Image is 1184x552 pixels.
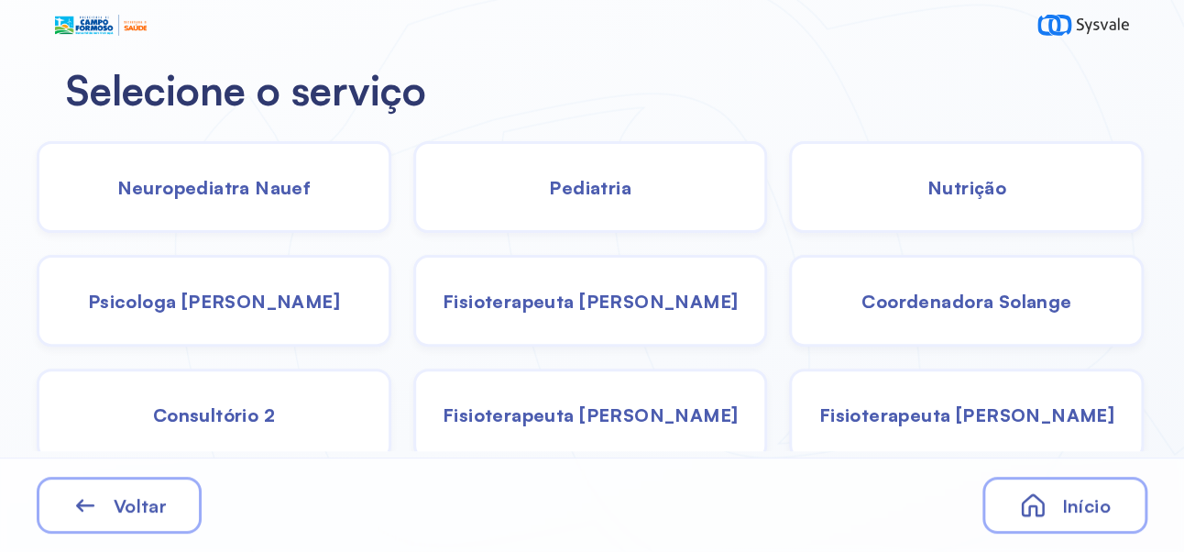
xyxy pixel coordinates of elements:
[153,403,275,426] span: Consultório 2
[1037,15,1129,36] img: logo-sysvale.svg
[1061,494,1110,517] span: Início
[55,15,147,36] img: Logotipo do estabelecimento
[114,494,167,517] span: Voltar
[443,403,738,426] span: Fisioterapeuta [PERSON_NAME]
[819,403,1114,426] span: Fisioterapeuta [PERSON_NAME]
[117,176,312,199] span: Neuropediatra Nauef
[927,176,1006,199] span: Nutrição
[443,290,738,313] span: Fisioterapeuta [PERSON_NAME]
[66,65,1118,116] h2: Selecione o serviço
[88,290,340,313] span: Psicologa [PERSON_NAME]
[549,176,631,199] span: Pediatria
[861,290,1071,313] span: Coordenadora Solange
